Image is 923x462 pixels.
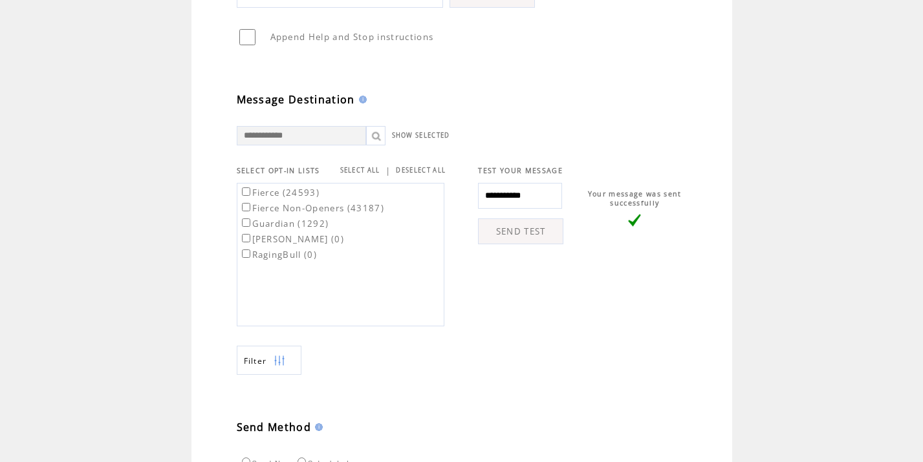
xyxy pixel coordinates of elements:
input: RagingBull (0) [242,249,250,258]
img: help.gif [311,423,323,431]
span: | [385,165,391,176]
span: TEST YOUR MESSAGE [478,166,563,175]
label: Fierce Non-Openers (43187) [239,202,385,214]
span: Message Destination [237,92,355,107]
img: filters.png [274,346,285,375]
input: Fierce Non-Openers (43187) [242,203,250,211]
a: SHOW SELECTED [392,131,450,140]
a: DESELECT ALL [396,166,446,174]
span: Show filters [244,355,267,366]
span: Append Help and Stop instructions [270,31,434,43]
label: Guardian (1292) [239,218,329,229]
img: help.gif [355,96,367,103]
input: Fierce (24593) [242,187,250,196]
a: SELECT ALL [340,166,380,174]
span: Your message was sent successfully [588,189,682,207]
img: vLarge.png [628,214,641,227]
input: [PERSON_NAME] (0) [242,234,250,242]
label: [PERSON_NAME] (0) [239,233,345,245]
span: Send Method [237,420,312,434]
span: SELECT OPT-IN LISTS [237,166,320,175]
a: SEND TEST [478,218,563,244]
input: Guardian (1292) [242,218,250,227]
label: Fierce (24593) [239,187,320,198]
label: RagingBull (0) [239,249,318,260]
a: Filter [237,346,301,375]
